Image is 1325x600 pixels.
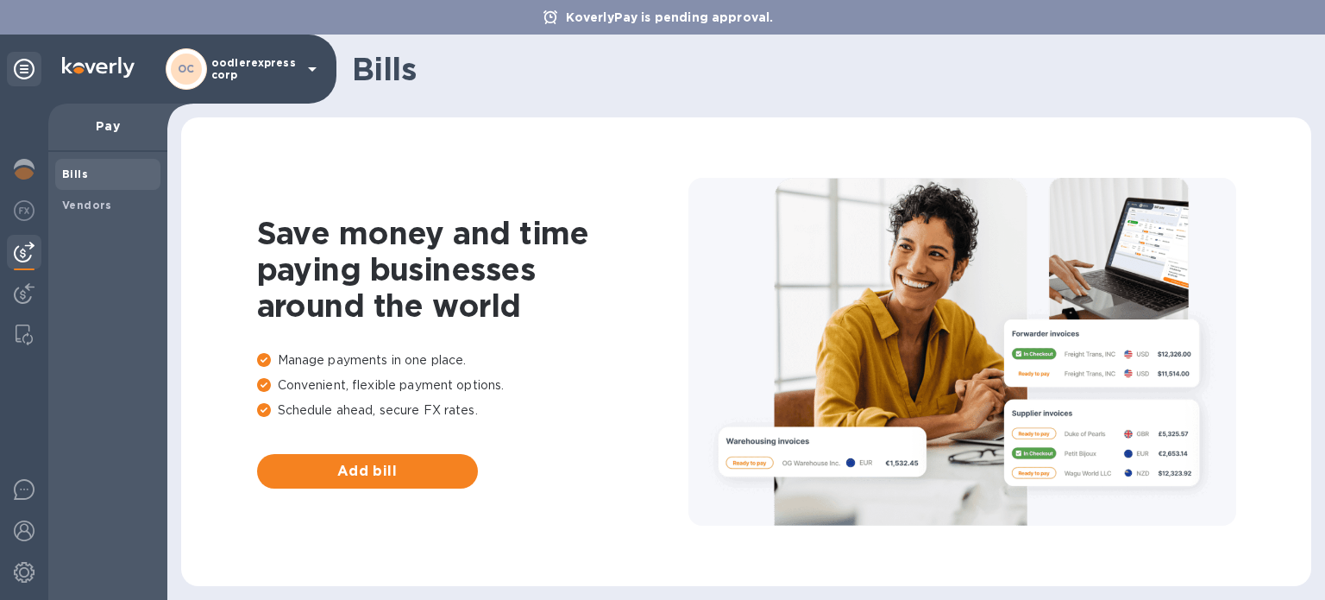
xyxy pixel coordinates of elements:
p: Manage payments in one place. [257,351,688,369]
img: Foreign exchange [14,200,35,221]
span: Add bill [271,461,464,482]
div: Pin categories [7,52,41,86]
p: Pay [62,117,154,135]
b: Bills [62,167,88,180]
img: Logo [62,57,135,78]
p: Schedule ahead, secure FX rates. [257,401,688,420]
p: Convenient, flexible payment options. [257,376,688,395]
h1: Bills [352,51,1297,87]
button: Add bill [257,454,478,489]
p: KoverlyPay is pending approval. [557,9,782,26]
p: oodlerexpress corp [211,57,298,81]
b: Vendors [62,199,112,212]
b: OC [178,62,195,75]
h1: Save money and time paying businesses around the world [257,215,688,324]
